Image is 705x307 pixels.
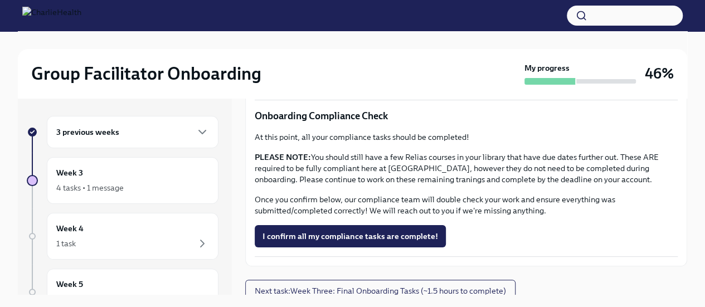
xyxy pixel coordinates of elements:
p: Onboarding Compliance Check [255,109,678,123]
a: Week 41 task [27,213,218,260]
p: You should still have a few Relias courses in your library that have due dates further out. These... [255,152,678,185]
span: Next task : Week Three: Final Onboarding Tasks (~1.5 hours to complete) [255,285,506,296]
div: 3 previous weeks [47,116,218,148]
h6: Week 4 [56,222,84,235]
h2: Group Facilitator Onboarding [31,62,261,85]
strong: My progress [524,62,570,74]
button: I confirm all my compliance tasks are complete! [255,225,446,247]
div: 1 task [56,238,76,249]
a: Week 34 tasks • 1 message [27,157,218,204]
strong: PLEASE NOTE: [255,152,311,162]
span: I confirm all my compliance tasks are complete! [262,231,438,242]
p: At this point, all your compliance tasks should be completed! [255,131,678,143]
h6: Week 5 [56,278,83,290]
button: Next task:Week Three: Final Onboarding Tasks (~1.5 hours to complete) [245,280,516,302]
div: 1 task [56,294,76,305]
h6: 3 previous weeks [56,126,119,138]
h6: Week 3 [56,167,83,179]
p: Once you confirm below, our compliance team will double check your work and ensure everything was... [255,194,678,216]
div: 4 tasks • 1 message [56,182,124,193]
h3: 46% [645,64,674,84]
img: CharlieHealth [22,7,81,25]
